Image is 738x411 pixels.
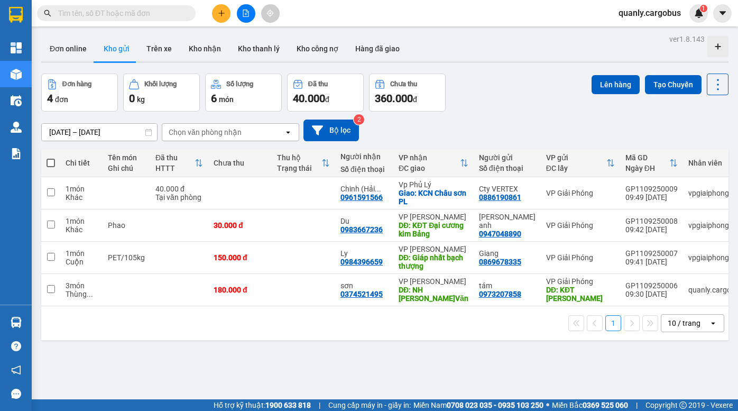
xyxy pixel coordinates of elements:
[11,365,21,375] span: notification
[95,36,138,61] button: Kho gửi
[293,92,325,105] span: 40.000
[447,401,543,409] strong: 0708 023 035 - 0935 103 250
[375,185,381,193] span: ...
[645,75,702,94] button: Tạo Chuyến
[66,258,97,266] div: Cuộn
[214,221,266,230] div: 30.000 đ
[347,36,408,61] button: Hàng đã giao
[66,159,97,167] div: Chi tiết
[546,221,615,230] div: VP Giải Phóng
[155,153,195,162] div: Đã thu
[11,42,22,53] img: dashboard-icon
[308,80,328,88] div: Đã thu
[546,189,615,197] div: VP Giải Phóng
[393,149,474,177] th: Toggle SortBy
[625,249,678,258] div: GP1109250007
[399,213,468,221] div: VP [PERSON_NAME]
[605,315,621,331] button: 1
[328,399,411,411] span: Cung cấp máy in - giấy in:
[11,317,22,328] img: warehouse-icon
[399,164,460,172] div: ĐC giao
[354,114,364,125] sup: 2
[340,185,388,193] div: Chinh (Hải Lâm
[180,36,229,61] button: Kho nhận
[702,5,705,12] span: 1
[229,36,288,61] button: Kho thanh lý
[625,153,669,162] div: Mã GD
[108,221,145,230] div: Phao
[625,225,678,234] div: 09:42 [DATE]
[214,286,266,294] div: 180.000 đ
[625,290,678,298] div: 09:30 [DATE]
[42,124,157,141] input: Select a date range.
[237,4,255,23] button: file-add
[205,74,282,112] button: Số lượng6món
[399,277,468,286] div: VP [PERSON_NAME]
[87,290,93,298] span: ...
[144,80,177,88] div: Khối lượng
[11,95,22,106] img: warehouse-icon
[123,74,200,112] button: Khối lượng0kg
[669,33,705,45] div: ver 1.8.143
[11,69,22,80] img: warehouse-icon
[47,92,53,105] span: 4
[390,80,417,88] div: Chưa thu
[636,399,638,411] span: |
[211,92,217,105] span: 6
[11,341,21,351] span: question-circle
[340,152,388,161] div: Người nhận
[155,185,203,193] div: 40.000 đ
[479,258,521,266] div: 0869678335
[399,153,460,162] div: VP nhận
[9,7,23,23] img: logo-vxr
[340,225,383,234] div: 0983667236
[610,6,689,20] span: quanly.cargobus
[679,401,687,409] span: copyright
[261,4,280,23] button: aim
[546,277,615,286] div: VP Giải Phóng
[284,128,292,136] svg: open
[479,164,536,172] div: Số điện thoại
[479,281,536,290] div: tám
[41,74,118,112] button: Đơn hàng4đơn
[583,401,628,409] strong: 0369 525 060
[277,164,321,172] div: Trạng thái
[219,95,234,104] span: món
[303,120,359,141] button: Bộ lọc
[479,290,521,298] div: 0973207858
[718,8,727,18] span: caret-down
[266,10,274,17] span: aim
[66,290,97,298] div: Thùng xốp
[413,95,417,104] span: đ
[546,153,606,162] div: VP gửi
[108,164,145,172] div: Ghi chú
[340,258,383,266] div: 0984396659
[226,80,253,88] div: Số lượng
[399,180,468,189] div: Vp Phủ Lý
[155,164,195,172] div: HTTT
[11,122,22,133] img: warehouse-icon
[214,159,266,167] div: Chưa thu
[625,258,678,266] div: 09:41 [DATE]
[625,217,678,225] div: GP1109250008
[546,253,615,262] div: VP Giải Phóng
[479,153,536,162] div: Người gửi
[155,193,203,202] div: Tại văn phòng
[212,4,230,23] button: plus
[340,217,388,225] div: Du
[546,164,606,172] div: ĐC lấy
[340,290,383,298] div: 0374521495
[66,225,97,234] div: Khác
[108,253,145,262] div: PET/105kg
[375,92,413,105] span: 360.000
[713,4,732,23] button: caret-down
[479,230,521,238] div: 0947048890
[272,149,335,177] th: Toggle SortBy
[11,148,22,159] img: solution-icon
[319,399,320,411] span: |
[707,36,728,57] div: Tạo kho hàng mới
[592,75,640,94] button: Lên hàng
[277,153,321,162] div: Thu hộ
[479,193,521,202] div: 0886190861
[479,249,536,258] div: Giang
